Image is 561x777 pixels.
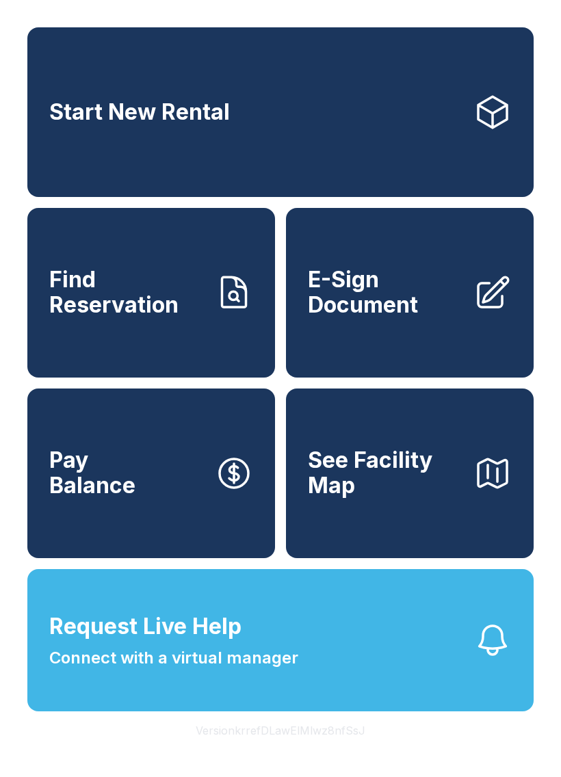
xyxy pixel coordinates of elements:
span: See Facility Map [308,448,462,498]
span: Find Reservation [49,267,204,317]
span: Request Live Help [49,610,242,643]
button: PayBalance [27,388,275,558]
span: E-Sign Document [308,267,462,317]
span: Start New Rental [49,100,230,125]
span: Pay Balance [49,448,135,498]
a: Start New Rental [27,27,534,197]
a: E-Sign Document [286,208,534,378]
button: Request Live HelpConnect with a virtual manager [27,569,534,711]
button: See Facility Map [286,388,534,558]
span: Connect with a virtual manager [49,646,298,670]
a: Find Reservation [27,208,275,378]
button: VersionkrrefDLawElMlwz8nfSsJ [185,711,376,750]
